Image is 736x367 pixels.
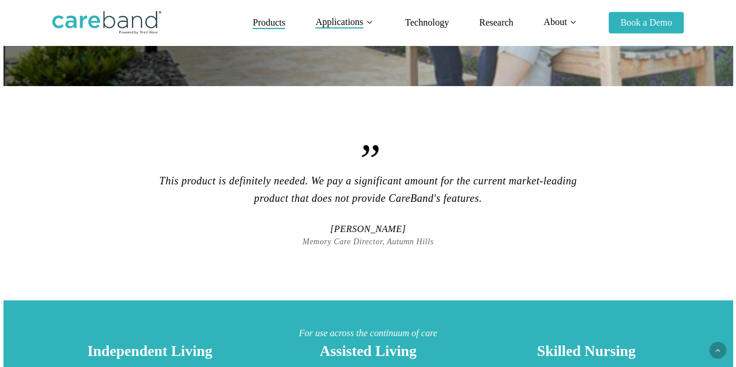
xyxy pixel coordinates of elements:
[609,18,684,27] a: Book a Demo
[253,18,285,27] a: Products
[405,18,449,27] a: Technology
[299,328,438,338] em: For use across the continuum of care
[303,223,433,236] span: [PERSON_NAME]
[315,17,375,27] a: Applications
[543,17,567,27] span: About
[271,342,465,361] h3: Assisted Living
[709,342,726,359] a: Back to top
[479,18,513,27] a: Research
[405,17,449,27] span: Technology
[315,17,363,27] span: Applications
[620,17,672,27] span: Book a Demo
[543,17,578,27] a: About
[303,236,433,248] span: Memory Care Director, Autumn Hills
[147,137,589,223] p: This product is definitely needed. We pay a significant amount for the current market-leading pro...
[489,342,684,361] h3: Skilled Nursing
[479,17,513,27] span: Research
[147,137,589,184] span: ”
[52,342,247,361] h3: Independent Living
[253,17,285,27] span: Products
